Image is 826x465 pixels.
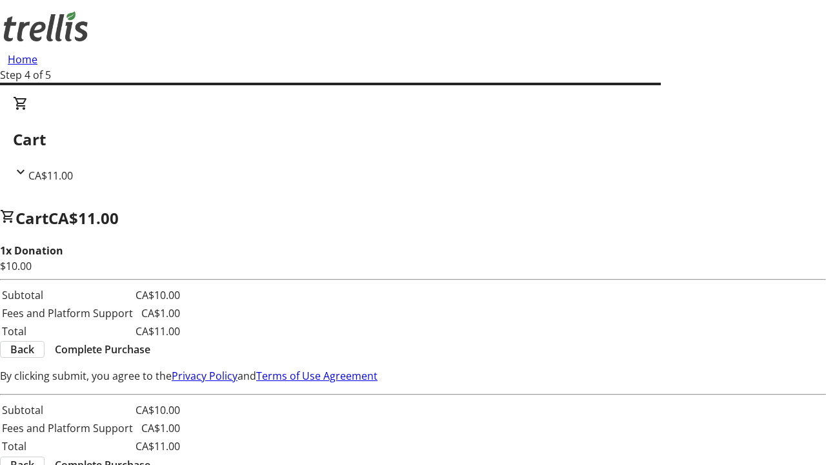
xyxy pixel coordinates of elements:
td: Subtotal [1,402,134,418]
td: Fees and Platform Support [1,420,134,437]
span: CA$11.00 [48,207,119,229]
h2: Cart [13,128,813,151]
td: CA$1.00 [135,420,181,437]
td: CA$10.00 [135,287,181,304]
td: Subtotal [1,287,134,304]
a: Terms of Use Agreement [256,369,378,383]
span: Complete Purchase [55,342,150,357]
td: CA$1.00 [135,305,181,322]
a: Privacy Policy [172,369,237,383]
td: Total [1,438,134,455]
td: CA$10.00 [135,402,181,418]
td: Fees and Platform Support [1,305,134,322]
span: Back [10,342,34,357]
span: Cart [15,207,48,229]
td: CA$11.00 [135,323,181,340]
button: Complete Purchase [45,342,161,357]
div: CartCA$11.00 [13,96,813,183]
td: CA$11.00 [135,438,181,455]
span: CA$11.00 [28,169,73,183]
td: Total [1,323,134,340]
